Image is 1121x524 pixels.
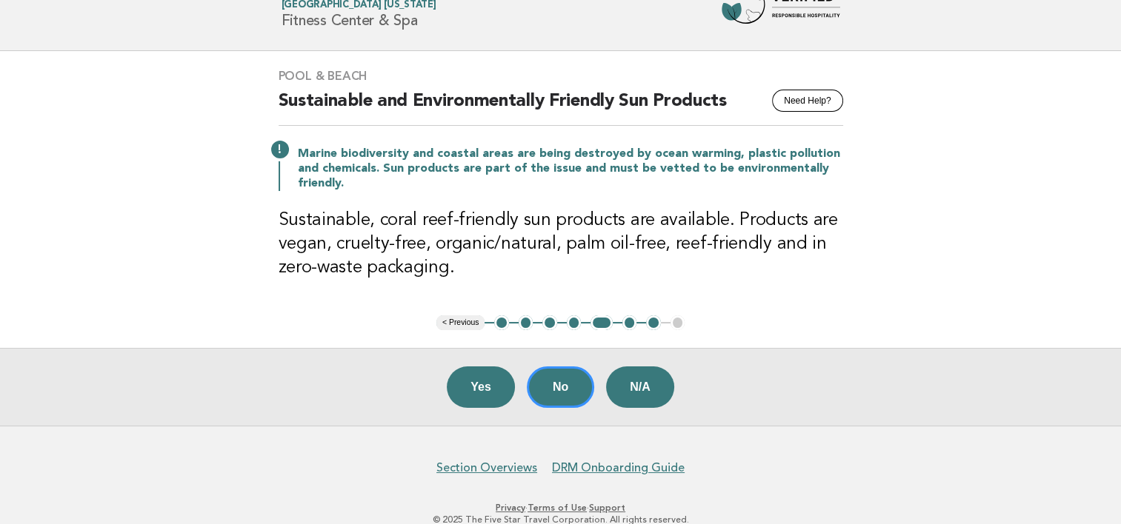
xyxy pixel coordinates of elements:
span: [GEOGRAPHIC_DATA] [US_STATE] [282,1,436,10]
button: No [527,366,594,408]
a: DRM Onboarding Guide [552,460,685,475]
button: 2 [519,315,533,330]
button: N/A [606,366,674,408]
h3: Sustainable, coral reef-friendly sun products are available. Products are vegan, cruelty-free, or... [279,209,843,280]
h3: Pool & Beach [279,69,843,84]
button: 5 [591,315,612,330]
a: Terms of Use [528,503,587,513]
h2: Sustainable and Environmentally Friendly Sun Products [279,90,843,126]
p: Marine biodiversity and coastal areas are being destroyed by ocean warming, plastic pollution and... [298,147,843,191]
a: Support [589,503,625,513]
button: 7 [646,315,661,330]
a: Privacy [496,503,525,513]
button: 6 [622,315,637,330]
a: Section Overviews [436,460,537,475]
button: 4 [567,315,582,330]
button: 1 [494,315,509,330]
button: Yes [447,366,515,408]
button: 3 [542,315,557,330]
button: < Previous [436,315,485,330]
button: Need Help? [772,90,842,112]
p: · · [107,502,1014,514]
